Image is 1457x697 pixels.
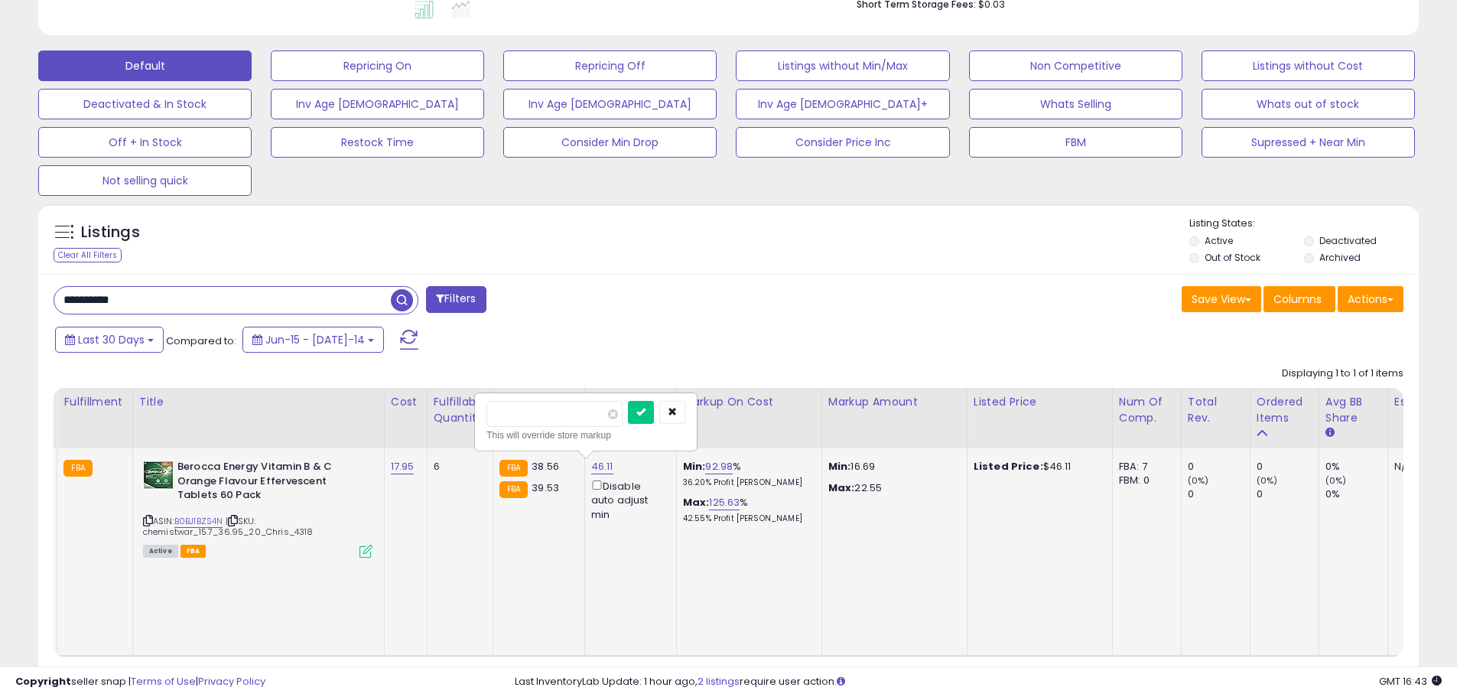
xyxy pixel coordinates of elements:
[242,327,384,353] button: Jun-15 - [DATE]-14
[1325,487,1387,501] div: 0%
[532,459,559,474] span: 38.56
[1257,474,1278,487] small: (0%)
[974,459,1043,474] b: Listed Price:
[143,460,372,556] div: ASIN:
[1202,50,1415,81] button: Listings without Cost
[139,394,378,410] div: Title
[736,127,949,158] button: Consider Price Inc
[591,459,613,474] a: 46.11
[828,481,955,495] p: 22.55
[38,127,252,158] button: Off + In Stock
[81,222,140,243] h5: Listings
[198,674,265,689] a: Privacy Policy
[1325,426,1335,440] small: Avg BB Share.
[174,515,223,528] a: B0BJ1BZS4N
[736,50,949,81] button: Listings without Min/Max
[1202,127,1415,158] button: Supressed + Near Min
[683,513,810,524] p: 42.55% Profit [PERSON_NAME]
[55,327,164,353] button: Last 30 Days
[499,481,528,498] small: FBA
[698,674,740,689] a: 2 listings
[974,394,1106,410] div: Listed Price
[1325,394,1381,426] div: Avg BB Share
[503,127,717,158] button: Consider Min Drop
[1263,286,1335,312] button: Columns
[1257,487,1319,501] div: 0
[499,460,528,477] small: FBA
[1119,474,1169,487] div: FBM: 0
[486,428,685,443] div: This will override store markup
[1188,460,1250,474] div: 0
[143,545,178,558] span: All listings currently available for purchase on Amazon
[683,477,810,488] p: 36.20% Profit [PERSON_NAME]
[434,394,486,426] div: Fulfillable Quantity
[709,495,740,510] a: 125.63
[683,460,810,488] div: %
[591,477,665,522] div: Disable auto adjust min
[38,50,252,81] button: Default
[1202,89,1415,119] button: Whats out of stock
[828,394,961,410] div: Markup Amount
[426,286,486,313] button: Filters
[683,394,815,410] div: Markup on Cost
[1205,234,1233,247] label: Active
[166,334,236,348] span: Compared to:
[271,127,484,158] button: Restock Time
[143,515,314,538] span: | SKU: chemistwar_15.7_36.95_20_Chris_4318
[1188,394,1244,426] div: Total Rev.
[683,495,710,510] b: Max:
[683,496,810,524] div: %
[683,459,706,474] b: Min:
[828,480,855,495] strong: Max:
[1119,460,1169,474] div: FBA: 7
[271,89,484,119] button: Inv Age [DEMOGRAPHIC_DATA]
[391,394,421,410] div: Cost
[143,460,174,490] img: 61dyQZLcbNL._SL40_.jpg
[1325,460,1387,474] div: 0%
[271,50,484,81] button: Repricing On
[736,89,949,119] button: Inv Age [DEMOGRAPHIC_DATA]+
[1379,674,1442,689] span: 2025-08-14 16:43 GMT
[503,89,717,119] button: Inv Age [DEMOGRAPHIC_DATA]
[15,675,265,689] div: seller snap | |
[969,127,1182,158] button: FBM
[78,332,145,347] span: Last 30 Days
[265,332,365,347] span: Jun-15 - [DATE]-14
[1273,292,1322,307] span: Columns
[532,480,559,495] span: 39.53
[1188,487,1250,501] div: 0
[15,674,71,689] strong: Copyright
[180,545,207,558] span: FBA
[38,165,252,196] button: Not selling quick
[969,89,1182,119] button: Whats Selling
[1325,474,1347,487] small: (0%)
[705,459,733,474] a: 92.98
[1119,394,1175,426] div: Num of Comp.
[1257,460,1319,474] div: 0
[1319,234,1377,247] label: Deactivated
[177,460,363,506] b: Berocca Energy Vitamin B & C Orange Flavour Effervescent Tablets 60 Pack
[974,460,1101,474] div: $46.11
[131,674,196,689] a: Terms of Use
[969,50,1182,81] button: Non Competitive
[391,459,415,474] a: 17.95
[503,50,717,81] button: Repricing Off
[1205,251,1260,264] label: Out of Stock
[38,89,252,119] button: Deactivated & In Stock
[828,460,955,474] p: 16.69
[1182,286,1261,312] button: Save View
[676,388,821,448] th: The percentage added to the cost of goods (COGS) that forms the calculator for Min & Max prices.
[1282,366,1403,381] div: Displaying 1 to 1 of 1 items
[63,460,92,477] small: FBA
[54,248,122,262] div: Clear All Filters
[828,459,851,474] strong: Min:
[1257,394,1312,426] div: Ordered Items
[1188,474,1209,487] small: (0%)
[63,394,125,410] div: Fulfillment
[1319,251,1361,264] label: Archived
[1189,217,1419,231] p: Listing States:
[515,675,1442,689] div: Last InventoryLab Update: 1 hour ago, require user action.
[1338,286,1403,312] button: Actions
[434,460,481,474] div: 6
